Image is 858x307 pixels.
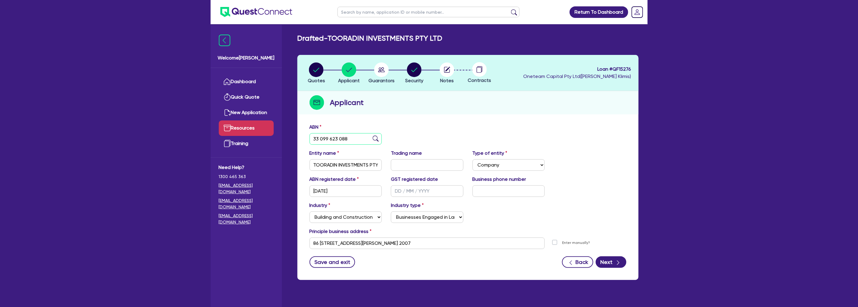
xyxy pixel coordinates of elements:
[224,109,231,116] img: new-application
[338,78,360,83] span: Applicant
[524,66,631,73] span: Loan # QF15276
[310,95,324,110] img: step-icon
[224,93,231,101] img: quick-quote
[473,176,526,183] label: Business phone number
[219,35,230,46] img: icon-menu-close
[391,150,422,157] label: Trading name
[524,73,631,79] span: Oneteam Capital Pty Ltd ( [PERSON_NAME] Klimis )
[570,6,628,18] a: Return To Dashboard
[310,123,322,131] label: ABN
[562,256,593,268] button: Back
[368,62,395,85] button: Guarantors
[219,120,274,136] a: Resources
[337,7,520,17] input: Search by name, application ID or mobile number...
[224,140,231,147] img: training
[562,240,590,246] label: Enter manually?
[219,74,274,89] a: Dashboard
[405,62,424,85] button: Security
[373,136,379,142] img: abn-lookup icon
[310,228,372,235] label: Principle business address
[338,62,360,85] button: Applicant
[219,164,274,171] span: Need Help?
[310,202,331,209] label: Industry
[391,202,424,209] label: Industry type
[219,174,274,180] span: 1300 465 363
[310,256,355,268] button: Save and exit
[391,176,438,183] label: GST registered date
[307,62,325,85] button: Quotes
[405,78,423,83] span: Security
[468,77,491,83] span: Contracts
[220,7,292,17] img: quest-connect-logo-blue
[218,54,275,62] span: Welcome [PERSON_NAME]
[439,62,455,85] button: Notes
[310,185,382,197] input: DD / MM / YYYY
[368,78,395,83] span: Guarantors
[219,105,274,120] a: New Application
[310,150,339,157] label: Entity name
[297,34,443,43] h2: Drafted - TOORADIN INVESTMENTS PTY LTD
[330,97,364,108] h2: Applicant
[629,4,645,20] a: Dropdown toggle
[219,182,274,195] a: [EMAIL_ADDRESS][DOMAIN_NAME]
[473,150,507,157] label: Type of entity
[440,78,454,83] span: Notes
[219,197,274,210] a: [EMAIL_ADDRESS][DOMAIN_NAME]
[219,136,274,151] a: Training
[308,78,325,83] span: Quotes
[219,89,274,105] a: Quick Quote
[596,256,626,268] button: Next
[310,176,359,183] label: ABN registered date
[224,124,231,132] img: resources
[219,213,274,225] a: [EMAIL_ADDRESS][DOMAIN_NAME]
[391,185,463,197] input: DD / MM / YYYY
